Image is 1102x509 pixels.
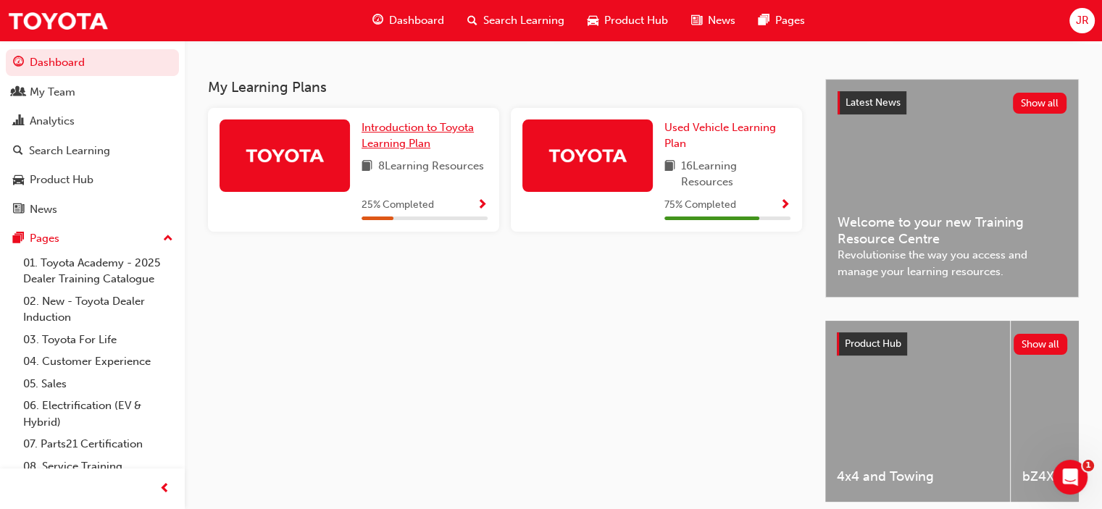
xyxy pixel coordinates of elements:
span: Product Hub [845,337,901,350]
img: Trak [548,143,627,168]
span: JR [1075,12,1088,29]
button: Show Progress [477,196,488,214]
span: pages-icon [13,232,24,245]
a: 02. New - Toyota Dealer Induction [17,290,179,329]
iframe: Intercom live chat [1053,460,1088,495]
a: 05. Sales [17,373,179,395]
div: Search Learning [29,143,110,159]
a: Dashboard [6,49,179,76]
span: book-icon [664,158,675,190]
div: News [30,201,57,218]
span: Show Progress [780,199,790,212]
a: search-iconSearch Learning [456,6,576,35]
a: 08. Service Training [17,455,179,478]
span: prev-icon [159,480,170,498]
button: Pages [6,225,179,252]
span: 1 [1082,460,1094,471]
img: Trak [7,4,109,37]
span: news-icon [691,12,702,30]
div: Product Hub [30,172,93,188]
span: people-icon [13,86,24,99]
a: 4x4 and Towing [825,321,1010,502]
button: JR [1069,8,1095,33]
span: Latest News [846,96,901,109]
a: Latest NewsShow allWelcome to your new Training Resource CentreRevolutionise the way you access a... [825,79,1079,298]
button: Show all [1013,93,1067,114]
span: book-icon [362,158,372,176]
span: Pages [775,12,805,29]
span: search-icon [467,12,477,30]
div: Pages [30,230,59,247]
a: News [6,196,179,223]
button: Show all [1014,334,1068,355]
span: News [708,12,735,29]
a: news-iconNews [680,6,747,35]
span: search-icon [13,145,23,158]
button: DashboardMy TeamAnalyticsSearch LearningProduct HubNews [6,46,179,225]
span: Introduction to Toyota Learning Plan [362,121,474,151]
a: Latest NewsShow all [838,91,1066,114]
span: pages-icon [759,12,769,30]
a: Product HubShow all [837,332,1067,356]
span: guage-icon [13,56,24,70]
span: news-icon [13,203,24,216]
a: 04. Customer Experience [17,350,179,373]
a: 07. Parts21 Certification [17,433,179,455]
span: Used Vehicle Learning Plan [664,121,776,151]
span: 75 % Completed [664,197,736,214]
span: Show Progress [477,199,488,212]
h3: My Learning Plans [208,79,802,96]
a: Analytics [6,108,179,135]
span: 16 Learning Resources [681,158,790,190]
div: My Team [30,84,75,101]
span: Dashboard [389,12,444,29]
span: guage-icon [372,12,383,30]
span: car-icon [588,12,598,30]
span: Product Hub [604,12,668,29]
button: Show Progress [780,196,790,214]
span: 25 % Completed [362,197,434,214]
span: Revolutionise the way you access and manage your learning resources. [838,247,1066,279]
a: car-iconProduct Hub [576,6,680,35]
a: Introduction to Toyota Learning Plan [362,119,488,152]
span: Search Learning [483,12,564,29]
a: 01. Toyota Academy - 2025 Dealer Training Catalogue [17,252,179,290]
div: Analytics [30,113,75,130]
span: Welcome to your new Training Resource Centre [838,214,1066,247]
a: My Team [6,79,179,106]
a: 06. Electrification (EV & Hybrid) [17,395,179,433]
a: pages-iconPages [747,6,817,35]
a: 03. Toyota For Life [17,329,179,351]
span: 4x4 and Towing [837,468,998,485]
span: chart-icon [13,115,24,128]
a: Used Vehicle Learning Plan [664,119,790,152]
img: Trak [245,143,325,168]
a: Search Learning [6,138,179,164]
span: 8 Learning Resources [378,158,484,176]
a: Product Hub [6,167,179,193]
span: up-icon [163,230,173,248]
a: guage-iconDashboard [361,6,456,35]
span: car-icon [13,174,24,187]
